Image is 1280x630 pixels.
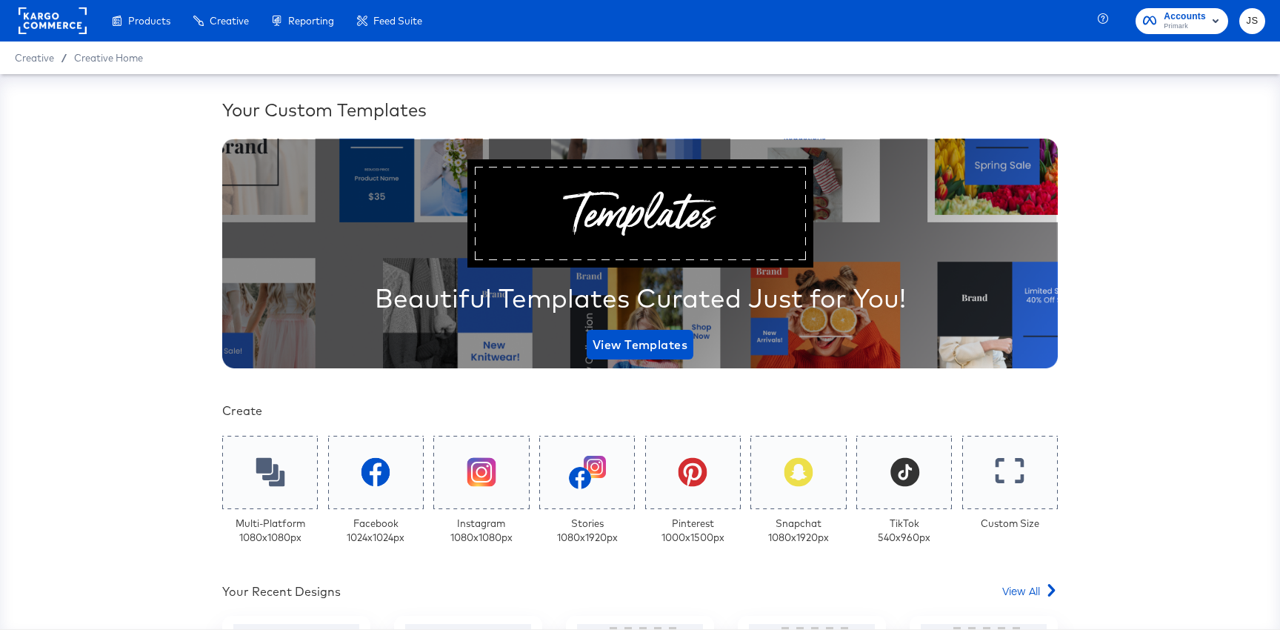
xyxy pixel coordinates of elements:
[54,52,74,64] span: /
[74,52,143,64] a: Creative Home
[557,517,618,544] div: Stories 1080 x 1920 px
[128,15,170,27] span: Products
[222,402,1058,420] div: Create
[15,52,54,64] span: Creative
[878,517,930,544] div: TikTok 540 x 960 px
[373,15,422,27] span: Feed Suite
[1002,583,1058,605] a: View All
[347,517,404,544] div: Facebook 1024 x 1024 px
[981,517,1039,531] div: Custom Size
[587,330,693,359] button: View Templates
[593,334,687,355] span: View Templates
[450,517,513,544] div: Instagram 1080 x 1080 px
[236,517,305,544] div: Multi-Platform 1080 x 1080 px
[222,97,1058,122] div: Your Custom Templates
[1164,21,1206,33] span: Primark
[1239,8,1265,34] button: JS
[288,15,334,27] span: Reporting
[1136,8,1228,34] button: AccountsPrimark
[661,517,724,544] div: Pinterest 1000 x 1500 px
[1002,583,1040,598] span: View All
[1245,13,1259,30] span: JS
[768,517,829,544] div: Snapchat 1080 x 1920 px
[1164,9,1206,24] span: Accounts
[375,279,906,316] div: Beautiful Templates Curated Just for You!
[210,15,249,27] span: Creative
[222,583,341,600] div: Your Recent Designs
